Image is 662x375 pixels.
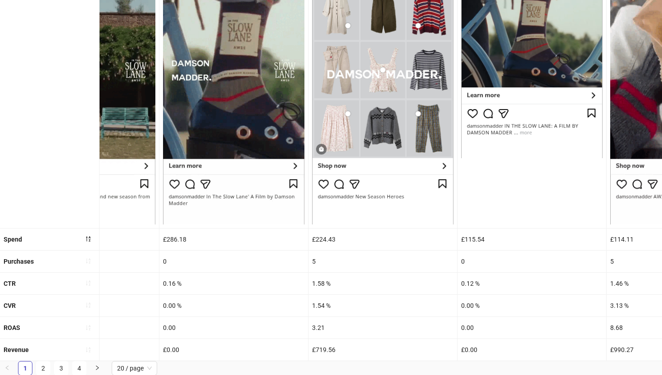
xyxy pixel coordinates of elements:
div: 1.58 % [308,273,457,294]
div: 0.00 % [159,295,308,316]
span: right [95,365,100,370]
div: 0.00 % [458,295,606,316]
span: sort-ascending [85,325,91,331]
div: 0 [458,251,606,272]
b: Purchases [4,258,34,265]
div: £719.56 [308,339,457,361]
div: £286.18 [159,229,308,250]
div: 3.21 [308,317,457,338]
b: CTR [4,280,16,287]
div: 0 [159,251,308,272]
div: £0.00 [458,339,606,361]
b: CVR [4,302,16,309]
span: sort-ascending [85,280,91,286]
b: Spend [4,236,22,243]
a: 3 [54,361,68,375]
span: 20 / page [117,361,152,375]
span: sort-ascending [85,347,91,353]
div: 1.54 % [308,295,457,316]
div: £224.43 [308,229,457,250]
b: ROAS [4,324,20,331]
div: 0.12 % [458,273,606,294]
span: sort-descending [85,236,91,242]
a: 1 [18,361,32,375]
div: 0.00 [159,317,308,338]
div: 5 [308,251,457,272]
div: £0.00 [159,339,308,361]
div: 0.16 % [159,273,308,294]
span: sort-ascending [85,302,91,308]
span: left [5,365,10,370]
b: Revenue [4,346,29,353]
a: 2 [36,361,50,375]
a: 4 [73,361,86,375]
div: 0.00 [458,317,606,338]
span: sort-ascending [85,258,91,264]
div: £115.54 [458,229,606,250]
